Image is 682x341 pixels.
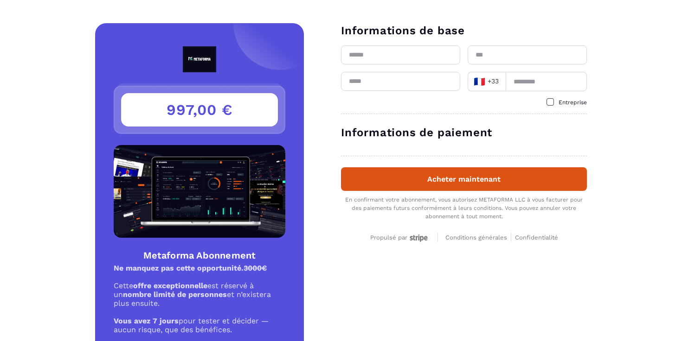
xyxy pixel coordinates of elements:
h3: Informations de base [341,23,587,38]
div: En confirmant votre abonnement, vous autorisez METAFORMA LLC à vous facturer pour des paiements f... [341,196,587,221]
button: Acheter maintenant [341,167,587,191]
h3: Informations de paiement [341,125,587,140]
s: 3000€ [244,264,267,272]
strong: offre exceptionnelle [133,281,207,290]
span: Entreprise [559,99,587,106]
span: +33 [474,75,500,88]
a: Confidentialité [515,233,558,241]
a: Propulsé par [370,233,430,241]
a: Conditions générales [445,233,511,241]
span: 🇫🇷 [474,75,485,88]
strong: Ne manquez pas cette opportunité. [114,264,267,272]
p: Cette est réservé à un et n’existera plus ensuite. [114,281,285,308]
input: Search for option [502,75,503,88]
h3: 997,00 € [121,93,278,126]
div: Search for option [468,72,506,91]
strong: nombre limité de personnes [123,290,227,299]
img: logo [161,46,238,72]
strong: Vous avez 7 jours [114,316,179,325]
img: Product Image [114,145,285,238]
span: Confidentialité [515,234,558,241]
span: Conditions générales [445,234,507,241]
h4: Metaforma Abonnement [114,249,285,262]
div: Propulsé par [370,234,430,242]
p: pour tester et décider — aucun risque, que des bénéfices. [114,316,285,334]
